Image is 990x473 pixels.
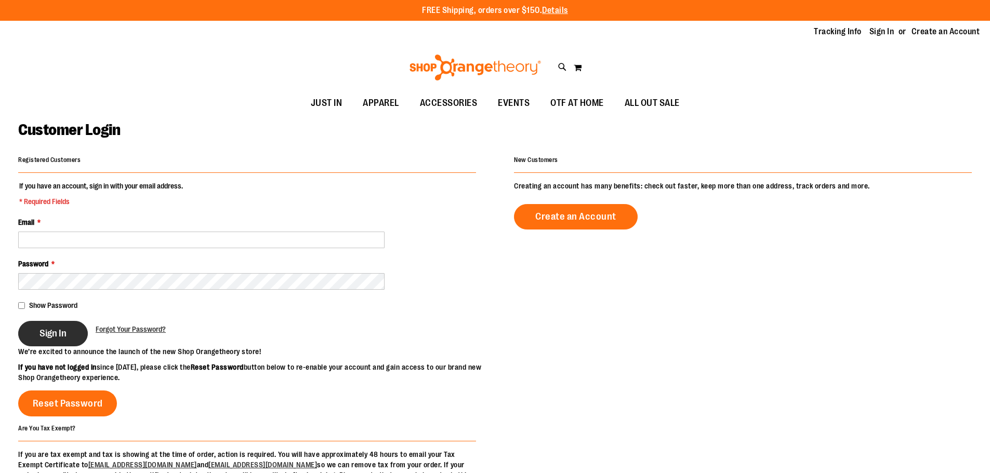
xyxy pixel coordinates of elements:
span: JUST IN [311,91,342,115]
a: Create an Account [912,26,980,37]
a: Details [542,6,568,15]
strong: New Customers [514,156,558,164]
button: Sign In [18,321,88,346]
span: OTF AT HOME [550,91,604,115]
a: Tracking Info [814,26,862,37]
span: * Required Fields [19,196,183,207]
span: Password [18,260,48,268]
span: EVENTS [498,91,530,115]
a: [EMAIL_ADDRESS][DOMAIN_NAME] [88,461,197,469]
strong: Reset Password [191,363,244,371]
p: We’re excited to announce the launch of the new Shop Orangetheory store! [18,346,495,357]
a: Reset Password [18,390,117,416]
a: Forgot Your Password? [96,324,166,334]
span: Reset Password [33,398,103,409]
strong: Are You Tax Exempt? [18,424,76,431]
span: Create an Account [535,211,616,222]
legend: If you have an account, sign in with your email address. [18,181,184,207]
p: FREE Shipping, orders over $150. [422,5,568,17]
span: Forgot Your Password? [96,325,166,333]
span: ALL OUT SALE [625,91,680,115]
a: Sign In [869,26,894,37]
p: Creating an account has many benefits: check out faster, keep more than one address, track orders... [514,181,972,191]
strong: Registered Customers [18,156,81,164]
a: [EMAIL_ADDRESS][DOMAIN_NAME] [208,461,317,469]
span: Show Password [29,301,77,309]
span: APPAREL [363,91,399,115]
span: Customer Login [18,121,120,139]
img: Shop Orangetheory [408,55,543,80]
span: Email [18,218,34,226]
a: Create an Account [514,204,638,229]
span: Sign In [39,328,67,339]
strong: If you have not logged in [18,363,97,371]
p: since [DATE], please click the button below to re-enable your account and gain access to our bran... [18,362,495,383]
span: ACCESSORIES [420,91,478,115]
